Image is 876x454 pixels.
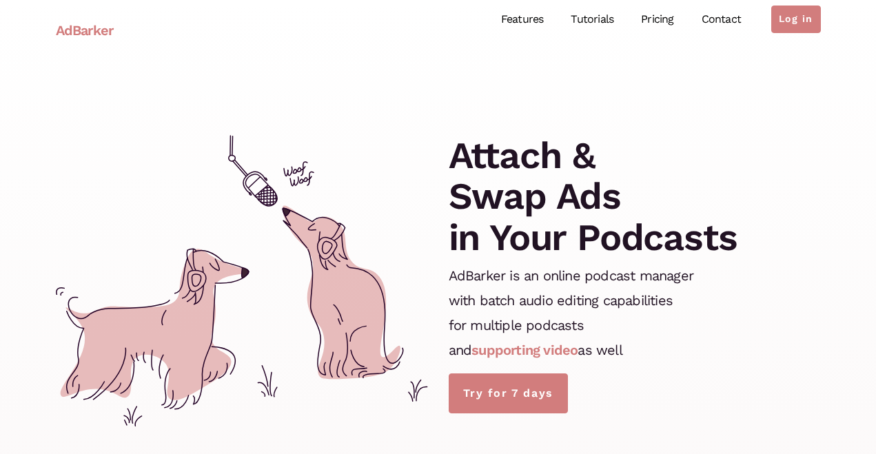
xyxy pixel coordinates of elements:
a: supporting video [471,342,578,358]
h1: Attach & Swap Ads in Your Podcasts [449,135,737,258]
a: AdBarker [56,14,114,46]
a: Log in [771,6,820,33]
img: cover.svg [56,135,428,426]
a: Try for 7 days [449,373,568,413]
p: AdBarker is an online podcast manager with batch audio editing capabilities for multiple podcasts... [449,263,693,362]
